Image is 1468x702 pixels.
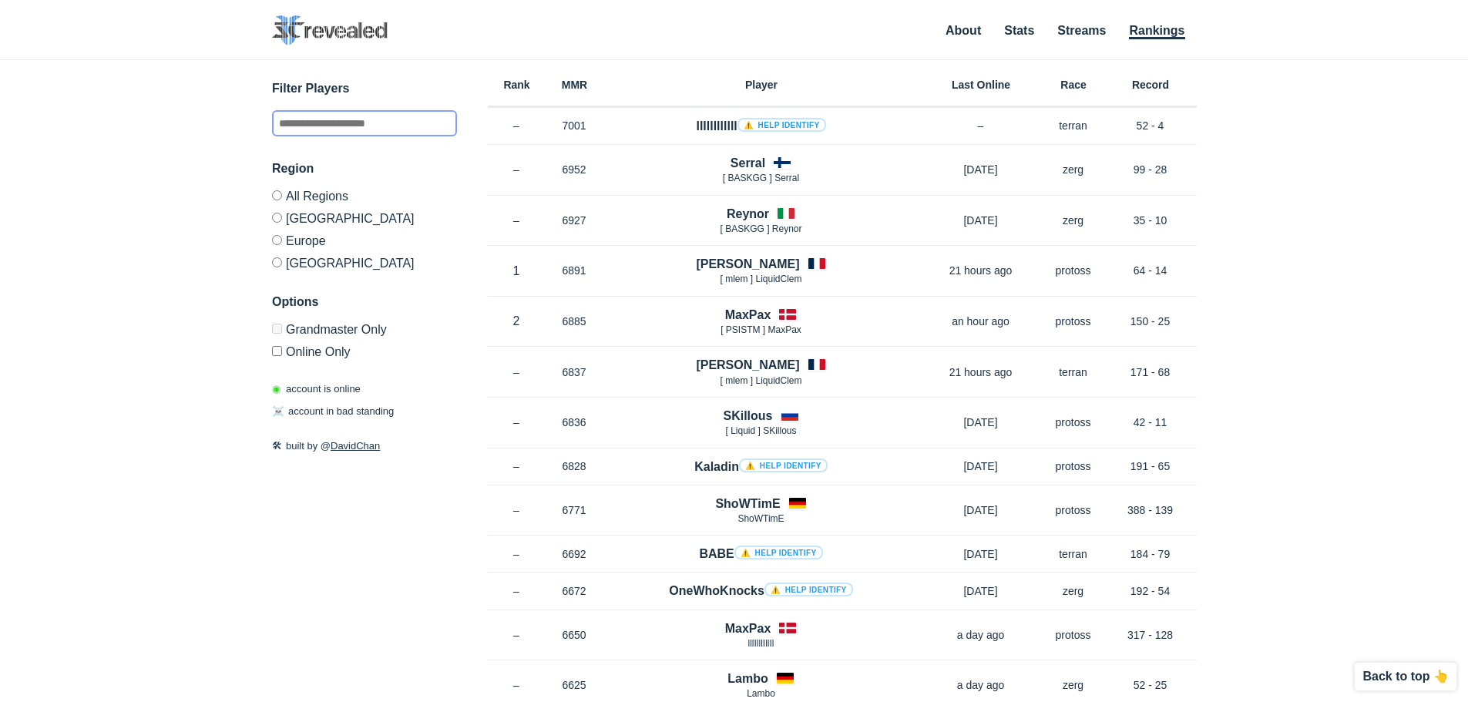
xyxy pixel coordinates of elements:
[488,262,546,280] p: 1
[272,207,457,229] label: [GEOGRAPHIC_DATA]
[488,79,546,90] h6: Rank
[725,306,771,324] h4: MaxPax
[919,546,1043,562] p: [DATE]
[546,162,603,177] p: 6952
[669,582,852,600] h4: OneWhoKnocks
[546,415,603,430] p: 6836
[1104,627,1197,643] p: 317 - 128
[1104,502,1197,518] p: 388 - 139
[1104,458,1197,474] p: 191 - 65
[720,375,801,386] span: [ mlem ] LiquidClem
[720,274,801,284] span: [ mlem ] LiquidClem
[1104,364,1197,380] p: 171 - 68
[272,160,457,178] h3: Region
[1104,415,1197,430] p: 42 - 11
[725,620,771,637] h4: MaxPax
[919,162,1043,177] p: [DATE]
[331,440,380,452] a: DavidChan
[723,173,799,183] span: [ BASKGG ] Serral
[488,162,546,177] p: –
[488,213,546,228] p: –
[1043,79,1104,90] h6: Race
[272,257,282,267] input: [GEOGRAPHIC_DATA]
[488,677,546,693] p: –
[748,638,774,649] span: lllIlllIllIl
[725,425,796,436] span: [ Lіquіd ] SKillous
[272,79,457,98] h3: Filter Players
[694,458,828,475] h4: Kaladin
[546,79,603,90] h6: MMR
[919,118,1043,133] p: –
[488,583,546,599] p: –
[696,117,825,135] h4: llllllllllll
[734,546,823,559] a: ⚠️ Help identify
[272,438,457,454] p: built by @
[1104,314,1197,329] p: 150 - 25
[919,79,1043,90] h6: Last Online
[1043,162,1104,177] p: zerg
[272,324,282,334] input: Grandmaster Only
[699,545,822,563] h4: BABE
[546,677,603,693] p: 6625
[546,364,603,380] p: 6837
[721,324,801,335] span: [ PSISTM ] MaxPax
[715,495,780,512] h4: ShoWTimE
[1043,502,1104,518] p: protoss
[747,688,775,699] span: Lambo
[1043,118,1104,133] p: terran
[1043,546,1104,562] p: terran
[546,546,603,562] p: 6692
[1043,213,1104,228] p: zerg
[720,223,801,234] span: [ BASKGG ] Reynor
[696,255,799,273] h4: [PERSON_NAME]
[1043,583,1104,599] p: zerg
[1104,677,1197,693] p: 52 - 25
[546,314,603,329] p: 6885
[1104,546,1197,562] p: 184 - 79
[919,627,1043,643] p: a day ago
[919,415,1043,430] p: [DATE]
[488,502,546,518] p: –
[272,404,394,419] p: account in bad standing
[272,383,280,395] span: ◉
[1043,627,1104,643] p: protoss
[1362,670,1449,683] p: Back to top 👆
[696,356,799,374] h4: [PERSON_NAME]
[737,513,784,524] span: ShoWTimE
[737,118,826,132] a: ⚠️ Help identify
[1043,415,1104,430] p: protoss
[272,213,282,223] input: [GEOGRAPHIC_DATA]
[723,407,772,425] h4: SKillous
[272,235,282,245] input: Europe
[919,583,1043,599] p: [DATE]
[272,324,457,340] label: Only Show accounts currently in Grandmaster
[919,502,1043,518] p: [DATE]
[488,364,546,380] p: –
[919,213,1043,228] p: [DATE]
[1043,458,1104,474] p: protoss
[919,458,1043,474] p: [DATE]
[546,118,603,133] p: 7001
[919,263,1043,278] p: 21 hours ago
[272,440,282,452] span: 🛠
[946,24,981,37] a: About
[764,583,853,596] a: ⚠️ Help identify
[272,405,284,417] span: ☠️
[546,213,603,228] p: 6927
[1104,79,1197,90] h6: Record
[1043,314,1104,329] p: protoss
[919,314,1043,329] p: an hour ago
[546,263,603,278] p: 6891
[272,381,361,397] p: account is online
[1004,24,1034,37] a: Stats
[1043,263,1104,278] p: protoss
[272,190,282,200] input: All Regions
[1104,213,1197,228] p: 35 - 10
[739,458,828,472] a: ⚠️ Help identify
[603,79,919,90] h6: Player
[1104,118,1197,133] p: 52 - 4
[1104,583,1197,599] p: 192 - 54
[546,502,603,518] p: 6771
[1104,162,1197,177] p: 99 - 28
[546,627,603,643] p: 6650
